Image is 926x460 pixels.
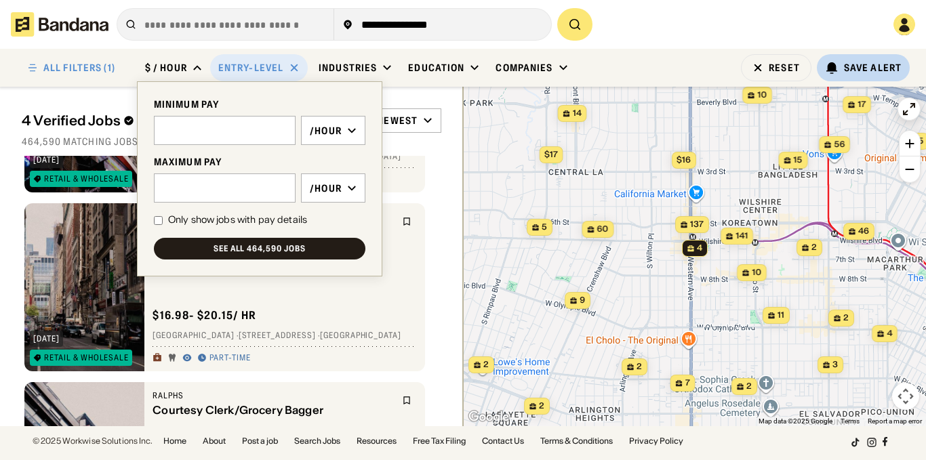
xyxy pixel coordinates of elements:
div: Retail & Wholesale [44,354,129,362]
div: MINIMUM PAY [154,98,365,110]
div: [DATE] [33,335,60,343]
span: 7 [685,377,689,389]
div: Companies [496,62,552,74]
div: [GEOGRAPHIC_DATA] · [STREET_ADDRESS] · [GEOGRAPHIC_DATA] [153,331,417,341]
div: See all 464,590 jobs [214,245,306,253]
span: 10 [757,89,767,101]
span: 11 [778,310,784,321]
div: Retail & Wholesale [44,175,129,183]
span: $17 [544,149,557,159]
div: MAXIMUM PAY [154,156,365,168]
div: Ralphs [153,390,394,401]
div: $ 16.98 - $20.15 / hr [153,308,256,322]
a: Open this area in Google Maps (opens a new window) [466,409,511,426]
a: Free Tax Filing [413,437,466,445]
a: Privacy Policy [629,437,683,445]
span: 4 [697,243,702,254]
div: /hour [310,125,342,137]
img: Google [466,409,511,426]
div: Entry-Level [218,62,283,74]
span: 3 [832,359,838,371]
span: 5 [542,222,547,233]
a: Report a map error [868,417,922,425]
div: Courtesy Clerk/Grocery Bagger [153,404,394,417]
div: grid [22,156,441,426]
div: © 2025 Workwise Solutions Inc. [33,437,153,445]
span: 46 [858,226,869,237]
a: Resources [357,437,397,445]
a: Contact Us [482,437,524,445]
span: 2 [843,312,849,324]
input: Only show jobs with pay details [154,216,163,225]
span: 2 [539,400,544,412]
span: 10 [752,267,761,278]
span: 56 [834,139,845,150]
div: 464,590 matching jobs on [DOMAIN_NAME] [22,135,441,148]
span: 15 [793,154,802,166]
div: Industries [319,62,377,74]
span: 2 [746,381,752,392]
div: Reset [769,63,800,72]
span: 4 [887,328,892,339]
div: Education [408,62,464,74]
span: $16 [677,154,691,165]
div: Only show jobs with pay details [168,213,307,227]
div: ALL FILTERS (1) [43,63,115,72]
div: Save Alert [844,62,902,74]
a: Search Jobs [294,437,340,445]
span: 2 [483,359,489,371]
span: 137 [690,219,704,230]
span: 2 [637,361,642,373]
span: 14 [572,108,581,119]
span: 60 [597,224,608,235]
span: 9 [580,295,585,306]
a: Post a job [242,437,278,445]
div: [DATE] [33,156,60,164]
button: Map camera controls [892,383,919,410]
div: /hour [310,182,342,194]
span: 17 [858,99,866,110]
a: Terms (opens in new tab) [841,417,860,425]
span: 2 [811,242,817,253]
span: 141 [736,230,748,242]
span: Map data ©2025 Google [759,417,832,425]
span: 5 [918,135,923,147]
div: Newest [377,114,418,127]
div: $ / hour [145,62,187,74]
a: About [203,437,226,445]
img: Bandana logotype [11,12,108,37]
a: Terms & Conditions [540,437,613,445]
div: Part-time [209,353,251,364]
a: Home [163,437,186,445]
div: 4 Verified Jobs [22,112,269,129]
